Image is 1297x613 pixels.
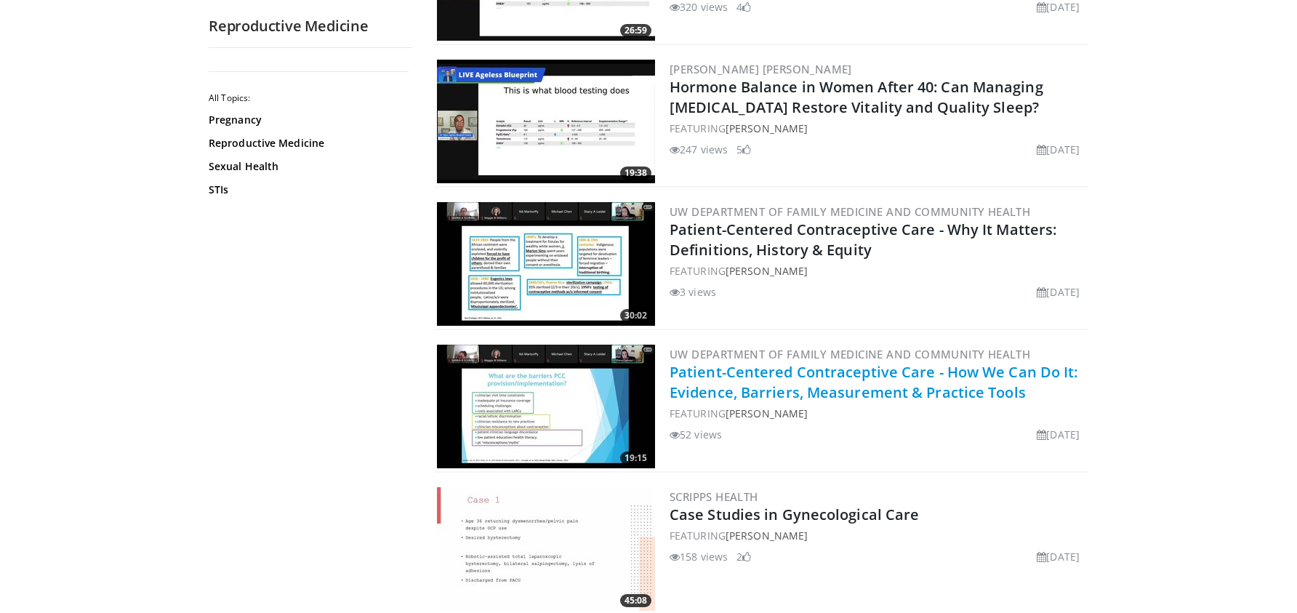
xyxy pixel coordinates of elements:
h2: All Topics: [209,92,409,104]
a: 19:15 [437,345,655,468]
a: [PERSON_NAME] [726,529,808,542]
span: 19:38 [620,167,651,180]
li: 3 views [670,284,716,300]
a: Patient-Centered Contraceptive Care - How We Can Do It: Evidence, Barriers, Measurement & Practic... [670,362,1078,402]
a: STIs [209,183,405,197]
span: 26:59 [620,24,651,37]
li: [DATE] [1037,284,1080,300]
li: [DATE] [1037,427,1080,442]
a: [PERSON_NAME] [726,264,808,278]
img: 353c9423-d548-41c7-b4ff-1139c6719db5.300x170_q85_crop-smart_upscale.jpg [437,345,655,468]
a: Case Studies in Gynecological Care [670,505,919,524]
a: [PERSON_NAME] [726,121,808,135]
span: 45:08 [620,594,651,607]
a: 45:08 [437,487,655,611]
img: c0922475-be4c-4c59-8c04-6a2b2b0b517c.300x170_q85_crop-smart_upscale.jpg [437,487,655,611]
a: Hormone Balance in Women After 40: Can Managing [MEDICAL_DATA] Restore Vitality and Quality Sleep? [670,77,1043,117]
a: 30:02 [437,202,655,326]
div: FEATURING [670,528,1085,543]
li: [DATE] [1037,142,1080,157]
a: Reproductive Medicine [209,136,405,151]
li: 2 [736,549,751,564]
li: 5 [736,142,751,157]
div: FEATURING [670,406,1085,421]
a: Scripps Health [670,489,758,504]
img: 33d506b3-e6c1-4efb-81a7-5886c188c961.300x170_q85_crop-smart_upscale.jpg [437,60,655,183]
h2: Reproductive Medicine [209,17,412,36]
a: UW Department of Family Medicine and Community Health [670,347,1030,361]
div: FEATURING [670,263,1085,279]
img: 357b090d-d197-4775-9565-036e60c54edd.300x170_q85_crop-smart_upscale.jpg [437,202,655,326]
a: Patient-Centered Contraceptive Care - Why It Matters: Definitions, History & Equity [670,220,1056,260]
span: 19:15 [620,452,651,465]
a: UW Department of Family Medicine and Community Health [670,204,1030,219]
a: Pregnancy [209,113,405,127]
li: [DATE] [1037,549,1080,564]
a: [PERSON_NAME] [726,406,808,420]
li: 247 views [670,142,728,157]
div: FEATURING [670,121,1085,136]
a: 19:38 [437,60,655,183]
a: [PERSON_NAME] [PERSON_NAME] [670,62,852,76]
a: Sexual Health [209,159,405,174]
span: 30:02 [620,309,651,322]
li: 52 views [670,427,722,442]
li: 158 views [670,549,728,564]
